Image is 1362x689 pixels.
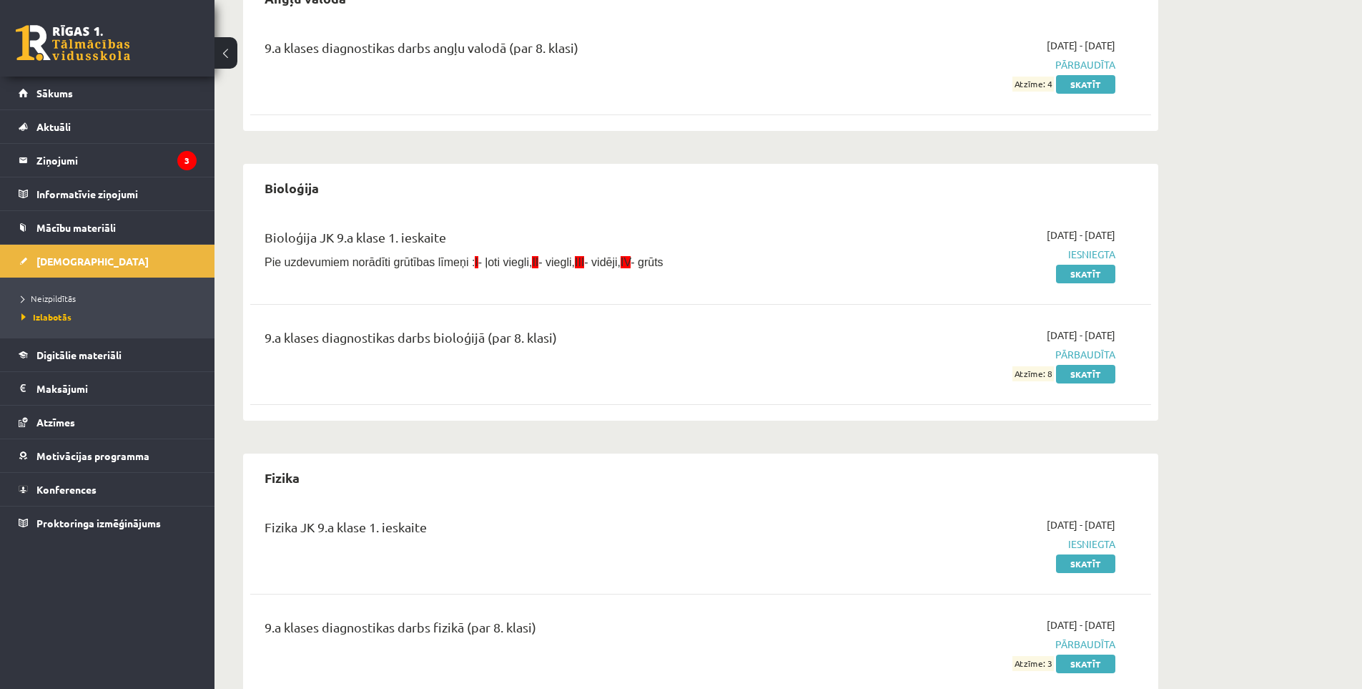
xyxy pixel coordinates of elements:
[1056,655,1115,673] a: Skatīt
[19,439,197,472] a: Motivācijas programma
[36,372,197,405] legend: Maksājumi
[1012,366,1054,381] span: Atzīme: 8
[36,517,161,529] span: Proktoringa izmēģinājums
[265,38,824,64] div: 9.a klases diagnostikas darbs angļu valodā (par 8. klasi)
[846,57,1115,72] span: Pārbaudīta
[846,537,1115,552] span: Iesniegta
[575,256,584,268] span: III
[1047,38,1115,53] span: [DATE] - [DATE]
[36,120,71,133] span: Aktuāli
[36,348,122,361] span: Digitālie materiāli
[1047,228,1115,243] span: [DATE] - [DATE]
[19,177,197,210] a: Informatīvie ziņojumi
[1012,77,1054,92] span: Atzīme: 4
[19,245,197,278] a: [DEMOGRAPHIC_DATA]
[21,311,71,323] span: Izlabotās
[36,416,75,429] span: Atzīmes
[265,228,824,254] div: Bioloģija JK 9.a klase 1. ieskaite
[21,311,200,323] a: Izlabotās
[21,292,200,305] a: Neizpildītās
[19,338,197,371] a: Digitālie materiāli
[1047,617,1115,632] span: [DATE] - [DATE]
[532,256,538,268] span: II
[19,473,197,506] a: Konferences
[19,406,197,439] a: Atzīmes
[36,144,197,177] legend: Ziņojumi
[19,372,197,405] a: Maksājumi
[1056,365,1115,383] a: Skatīt
[265,328,824,354] div: 9.a klases diagnostikas darbs bioloģijā (par 8. klasi)
[250,461,314,494] h2: Fizika
[250,171,333,205] h2: Bioloģija
[19,144,197,177] a: Ziņojumi3
[36,87,73,99] span: Sākums
[1012,656,1054,671] span: Atzīme: 3
[1056,75,1115,94] a: Skatīt
[265,517,824,544] div: Fizika JK 9.a klase 1. ieskaite
[1056,265,1115,283] a: Skatīt
[846,637,1115,652] span: Pārbaudīta
[475,256,478,268] span: I
[21,293,76,304] span: Neizpildītās
[16,25,130,61] a: Rīgas 1. Tālmācības vidusskola
[177,151,197,170] i: 3
[265,256,663,268] span: Pie uzdevumiem norādīti grūtības līmeņi : - ļoti viegli, - viegli, - vidēji, - grūts
[36,483,97,496] span: Konferences
[1047,517,1115,532] span: [DATE] - [DATE]
[36,449,149,462] span: Motivācijas programma
[19,110,197,143] a: Aktuāli
[19,211,197,244] a: Mācību materiāli
[621,256,631,268] span: IV
[1056,554,1115,573] a: Skatīt
[846,247,1115,262] span: Iesniegta
[19,507,197,539] a: Proktoringa izmēģinājums
[846,347,1115,362] span: Pārbaudīta
[36,177,197,210] legend: Informatīvie ziņojumi
[36,221,116,234] span: Mācību materiāli
[36,255,149,268] span: [DEMOGRAPHIC_DATA]
[265,617,824,644] div: 9.a klases diagnostikas darbs fizikā (par 8. klasi)
[1047,328,1115,343] span: [DATE] - [DATE]
[19,77,197,109] a: Sākums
